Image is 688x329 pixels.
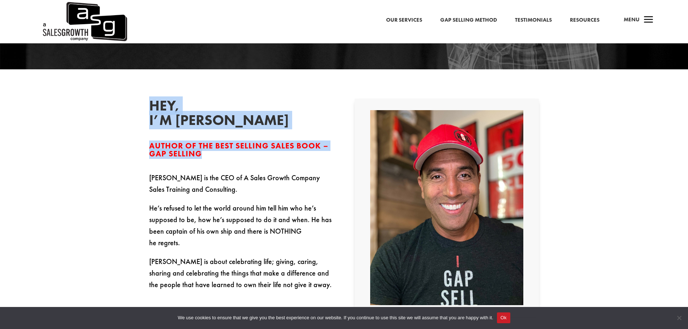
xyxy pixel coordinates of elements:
[624,16,640,23] span: Menu
[515,16,552,25] a: Testimonials
[675,314,683,321] span: No
[440,16,497,25] a: Gap Selling Method
[149,172,333,202] p: [PERSON_NAME] is the CEO of A Sales Growth Company Sales Training and Consulting.
[149,202,333,256] p: He’s refused to let the world around him tell him who he’s supposed to be, how he’s supposed to d...
[149,99,258,131] h2: Hey, I’m [PERSON_NAME]
[386,16,422,25] a: Our Services
[570,16,600,25] a: Resources
[641,13,656,27] span: a
[370,110,523,305] img: Headshot and Bio - Preferred Headshot
[149,140,328,159] span: Author of the Best Selling Sales Book – Gap Selling
[149,256,333,290] p: [PERSON_NAME] is about celebrating life; giving, caring, sharing and celebrating the things that ...
[178,314,493,321] span: We use cookies to ensure that we give you the best experience on our website. If you continue to ...
[497,312,510,323] button: Ok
